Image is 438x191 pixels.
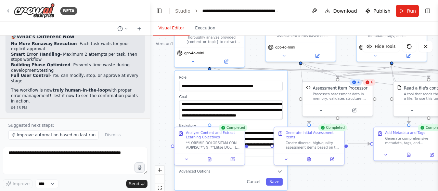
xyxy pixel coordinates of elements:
div: Generate high-quality, diverse assessment items based on {content_or_topic} analysis. Create ques... [277,29,332,39]
span: gpt-4o-mini [275,45,295,50]
label: Backstory [179,123,283,128]
img: Assessment Item Processor [306,85,310,90]
li: - Maximum 2 attempts per task, then stops workflow [11,52,139,63]
li: - Prevents time waste during development/testing [11,63,139,73]
strong: Building Phase Optimized [11,63,70,67]
button: Download [322,5,360,17]
span: Improve automation based on last run [17,132,95,138]
span: Dismiss [105,132,120,138]
div: Completed [219,124,247,131]
button: Visual Editor [153,21,190,36]
div: Thoroughly analyze provided {content_or_topic} to extract key concepts, learning objectives, and ... [186,35,241,44]
button: View output [297,156,321,163]
div: 04:18 PM [11,105,139,110]
strong: Full User Control [11,73,50,78]
button: Dismiss [101,130,124,140]
div: Generate high-quality, diverse assessment items based on {content_or_topic} analysis. Create ques... [265,13,336,62]
div: Thoroughly analyze provided {content_or_topic} to extract key concepts, learning objectives, and ... [174,13,245,68]
button: Save [266,178,283,186]
label: Role [179,75,283,80]
div: Add Metadata and Tags [385,131,425,135]
div: Version 1 [156,41,173,46]
button: Open in side panel [338,107,370,114]
div: Completed [318,124,347,131]
li: - Each task waits for your explicit approval [11,41,139,52]
p: Suggested next steps: [8,123,142,128]
div: BETA [60,7,77,15]
span: Hide Tools [375,44,396,49]
button: Start a new chat [134,25,145,33]
div: CompletedAnalyze Content and Extract Learning Objectives**LOREMIP DOLORSITAM CON ADIPISCI**: 9. *... [174,127,245,166]
button: Show right sidebar [423,6,433,16]
button: Send [126,180,147,188]
div: Create diverse, high-quality assessment items based on the content analysis. Generate {number_of_... [285,141,340,150]
button: View output [197,156,221,163]
div: CompletedGenerate Initial Assessment ItemsCreate diverse, high-quality assessment items based on ... [273,127,345,166]
button: Advanced Options [179,168,283,174]
button: Open in side panel [210,58,242,65]
span: Advanced Options [179,169,210,174]
g: Edge from a8b0e9ac-6d16-4501-af2e-b18e330f3d15 to e561386b-7cba-4476-af55-ad5a59da7501 [389,65,412,124]
strong: No More Runaway Execution [11,41,77,46]
button: Run [396,5,419,17]
g: Edge from 97d02a06-42c4-44ee-896c-99ea44783c99 to 234d3b3d-fac8-4318-a88a-4f4c10c1565c [298,59,312,123]
button: Click to speak your automation idea [134,162,145,173]
label: Goal [179,95,283,99]
button: Switch to previous chat [115,25,131,33]
span: 4 [358,80,360,84]
h3: 🚀 [11,33,139,40]
button: Publish [362,5,393,17]
button: zoom in [155,166,164,175]
a: Studio [175,8,191,14]
button: Open in side panel [223,156,242,163]
button: Improve [3,179,33,188]
div: Assessment Item Processor [313,85,368,91]
button: zoom out [155,175,164,183]
strong: What's Different Now [17,34,75,39]
div: 46Assessment Item ProcessorAssessment Item ProcessorProcesses assessment data in memory, validate... [302,81,373,117]
span: 6 [371,80,373,84]
span: Send [129,181,139,187]
button: Open in side panel [301,53,333,59]
div: Processes assessment data in memory, validates structure, formats items, handles SME feedback, an... [313,92,369,101]
span: Download [333,8,357,14]
button: Improve automation based on last run [8,130,99,140]
strong: truly human-in-the-loop [53,88,108,93]
span: Improve [13,181,29,187]
img: FileReadTool [397,85,401,90]
button: View output [397,151,421,158]
span: gpt-4o-mini [184,51,204,55]
div: Generate comprehensive metadata, tags, and categorization for assessment items based on {content_... [356,13,427,62]
div: Analyze Content and Extract Learning Objectives [186,131,241,140]
p: The workflow is now with proper error management! Test it now to see the confirmation points in a... [11,88,139,104]
nav: breadcrumb [175,8,279,14]
div: **LOREMIP DOLORSITAM CON ADIPISCI**: 9. **Elitse DOE TEM Incid**: Ut {laboree_do_magna} aliquaen ... [186,141,241,150]
button: Open in side panel [322,156,342,163]
div: Generate comprehensive metadata, tags, and categorization for assessment items based on {content_... [368,29,423,39]
button: Hide left sidebar [154,6,164,16]
span: Run [407,8,416,14]
button: Hide Tools [362,41,400,52]
strong: Smart Error Handling [11,52,60,57]
img: Logo [14,3,55,18]
g: Edge from 234d3b3d-fac8-4318-a88a-4f4c10c1565c to e561386b-7cba-4476-af55-ad5a59da7501 [348,141,370,147]
button: Cancel [244,178,264,186]
div: Generate Initial Assessment Items [285,131,340,140]
button: Execution [190,21,221,36]
li: - You can modify, stop, or approve at every stage [11,73,139,84]
button: Open in side panel [392,53,424,59]
span: Publish [373,8,390,14]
